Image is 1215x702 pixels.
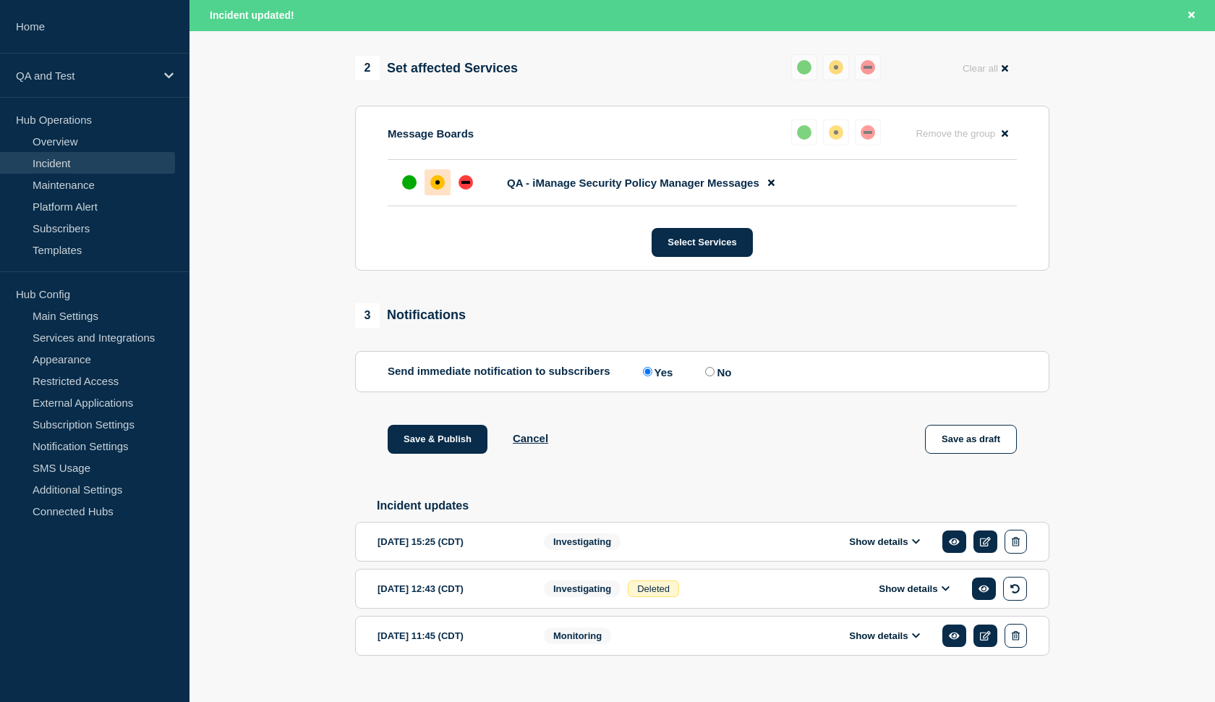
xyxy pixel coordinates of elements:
div: [DATE] 12:43 (CDT) [378,577,522,601]
div: up [402,175,417,190]
div: down [861,125,875,140]
div: [DATE] 15:25 (CDT) [378,530,522,554]
div: down [861,60,875,75]
div: up [797,60,811,75]
input: Yes [643,367,652,376]
button: Select Services [652,228,752,257]
h2: Incident updates [377,499,1049,512]
button: up [791,54,817,80]
button: Save as draft [925,425,1017,454]
button: affected [823,119,849,145]
div: Send immediate notification to subscribers [388,365,1017,379]
span: Remove the group [916,128,995,139]
p: QA and Test [16,69,155,82]
div: Set affected Services [355,56,518,80]
div: [DATE] 11:45 (CDT) [378,624,522,648]
button: down [855,54,881,80]
input: No [705,367,715,376]
button: up [791,119,817,145]
div: Deleted [628,580,679,597]
p: Message Boards [388,127,474,140]
button: Close banner [1182,7,1201,24]
span: 2 [355,56,380,80]
button: Save & Publish [388,425,487,454]
label: No [702,365,731,379]
div: affected [430,175,445,190]
span: Monitoring [544,627,611,644]
button: affected [823,54,849,80]
span: QA - iManage Security Policy Manager Messages [507,177,759,189]
button: Clear all [954,54,1017,83]
div: affected [829,125,843,140]
button: Cancel [513,432,548,444]
div: Notifications [355,303,466,328]
button: Remove the group [907,119,1017,148]
div: affected [829,60,843,75]
p: Send immediate notification to subscribers [388,365,610,379]
button: Show details [845,536,924,548]
div: up [797,125,811,140]
label: Yes [639,365,673,379]
button: Show details [874,583,954,595]
span: Investigating [544,533,621,550]
span: Investigating [544,580,621,597]
span: Incident updated! [210,9,294,21]
button: down [855,119,881,145]
span: 3 [355,303,380,328]
div: down [459,175,473,190]
button: Show details [845,630,924,642]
